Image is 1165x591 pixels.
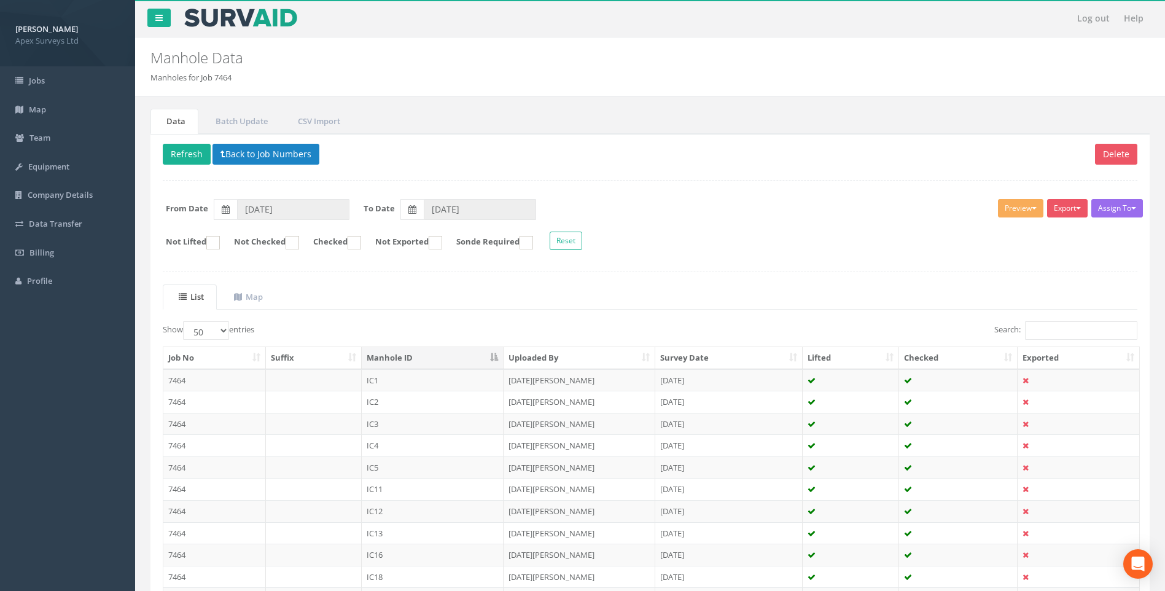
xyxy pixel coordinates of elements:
[234,291,263,302] uib-tab-heading: Map
[362,522,504,544] td: IC13
[28,161,69,172] span: Equipment
[655,500,803,522] td: [DATE]
[504,566,655,588] td: [DATE][PERSON_NAME]
[27,275,52,286] span: Profile
[504,391,655,413] td: [DATE][PERSON_NAME]
[803,347,900,369] th: Lifted: activate to sort column ascending
[362,478,504,500] td: IC11
[655,456,803,479] td: [DATE]
[504,369,655,391] td: [DATE][PERSON_NAME]
[163,544,266,566] td: 7464
[301,236,361,249] label: Checked
[655,413,803,435] td: [DATE]
[29,75,45,86] span: Jobs
[362,413,504,435] td: IC3
[29,104,46,115] span: Map
[237,199,349,220] input: From Date
[1123,549,1153,579] div: Open Intercom Messenger
[163,500,266,522] td: 7464
[150,109,198,134] a: Data
[655,434,803,456] td: [DATE]
[222,236,299,249] label: Not Checked
[364,203,395,214] label: To Date
[998,199,1043,217] button: Preview
[266,347,362,369] th: Suffix: activate to sort column ascending
[655,347,803,369] th: Survey Date: activate to sort column ascending
[362,456,504,479] td: IC5
[504,500,655,522] td: [DATE][PERSON_NAME]
[163,321,254,340] label: Show entries
[655,566,803,588] td: [DATE]
[15,23,78,34] strong: [PERSON_NAME]
[1047,199,1088,217] button: Export
[504,456,655,479] td: [DATE][PERSON_NAME]
[163,144,211,165] button: Refresh
[504,522,655,544] td: [DATE][PERSON_NAME]
[163,347,266,369] th: Job No: activate to sort column ascending
[994,321,1137,340] label: Search:
[29,218,82,229] span: Data Transfer
[163,478,266,500] td: 7464
[163,391,266,413] td: 7464
[504,347,655,369] th: Uploaded By: activate to sort column ascending
[1095,144,1137,165] button: Delete
[362,369,504,391] td: IC1
[550,232,582,250] button: Reset
[163,522,266,544] td: 7464
[363,236,442,249] label: Not Exported
[163,434,266,456] td: 7464
[504,544,655,566] td: [DATE][PERSON_NAME]
[179,291,204,302] uib-tab-heading: List
[29,247,54,258] span: Billing
[362,544,504,566] td: IC16
[362,566,504,588] td: IC18
[15,35,120,47] span: Apex Surveys Ltd
[200,109,281,134] a: Batch Update
[163,369,266,391] td: 7464
[362,434,504,456] td: IC4
[166,203,208,214] label: From Date
[1018,347,1139,369] th: Exported: activate to sort column ascending
[362,391,504,413] td: IC2
[15,20,120,46] a: [PERSON_NAME] Apex Surveys Ltd
[28,189,93,200] span: Company Details
[899,347,1018,369] th: Checked: activate to sort column ascending
[154,236,220,249] label: Not Lifted
[163,284,217,310] a: List
[218,284,276,310] a: Map
[183,321,229,340] select: Showentries
[655,369,803,391] td: [DATE]
[655,522,803,544] td: [DATE]
[504,478,655,500] td: [DATE][PERSON_NAME]
[282,109,353,134] a: CSV Import
[444,236,533,249] label: Sonde Required
[362,500,504,522] td: IC12
[163,566,266,588] td: 7464
[1025,321,1137,340] input: Search:
[655,544,803,566] td: [DATE]
[1091,199,1143,217] button: Assign To
[212,144,319,165] button: Back to Job Numbers
[424,199,536,220] input: To Date
[504,413,655,435] td: [DATE][PERSON_NAME]
[29,132,50,143] span: Team
[655,478,803,500] td: [DATE]
[150,50,980,66] h2: Manhole Data
[655,391,803,413] td: [DATE]
[150,72,232,84] li: Manholes for Job 7464
[504,434,655,456] td: [DATE][PERSON_NAME]
[163,413,266,435] td: 7464
[362,347,504,369] th: Manhole ID: activate to sort column descending
[163,456,266,479] td: 7464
